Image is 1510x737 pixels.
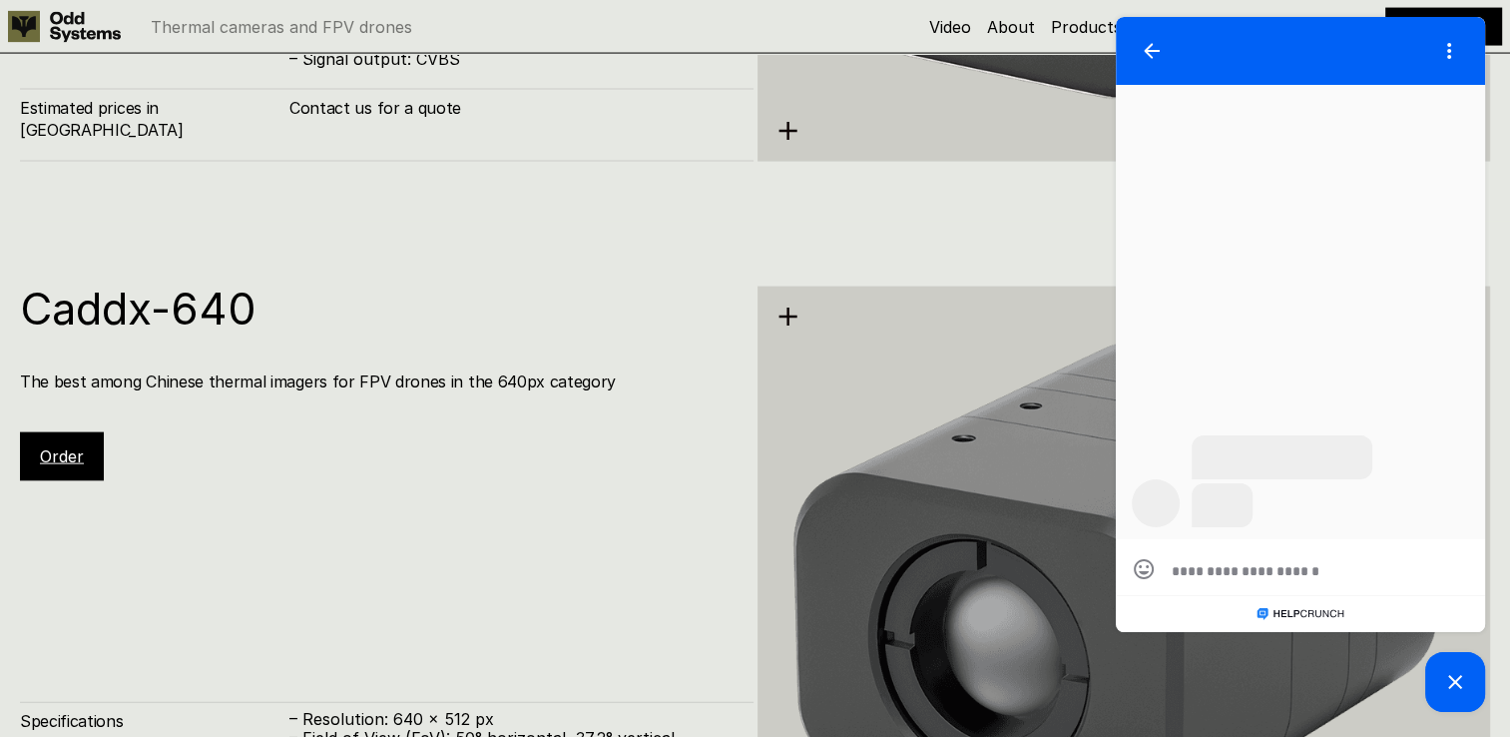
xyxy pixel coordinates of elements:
[1111,12,1490,717] iframe: HelpCrunch
[20,97,289,142] h4: Estimated prices in [GEOGRAPHIC_DATA]
[289,710,734,729] p: – Resolution: 640 x 512 px
[987,17,1035,37] a: About
[1051,17,1122,37] a: Products
[289,50,734,69] p: – Signal output: CVBS
[40,446,84,466] a: Order
[20,710,289,732] h4: Specifications
[20,287,734,331] h1: Caddx-640
[929,17,971,37] a: Video
[151,19,412,35] p: Thermal cameras and FPV drones
[289,97,734,119] h4: Contact us for a quote
[20,370,734,392] h4: The best among Chinese thermal imagers for FPV drones in the 640px category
